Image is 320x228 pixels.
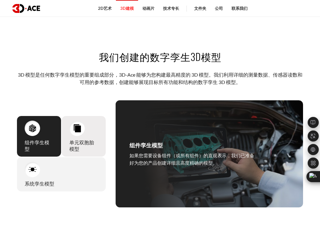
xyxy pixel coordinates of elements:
[73,124,81,133] img: 单元双胞胎模型
[28,124,37,133] img: 组件孪生模型
[18,72,302,85] font: 3D 模型是任何数字孪生模型的重要组成部分，3D-Ace 能够为您构建最高精度的 3D 模型。我们利用详细的测量数据、传感器读数和可用的参考数据，创建能够展现目标所有功能和结构的数字孪生 3D 模型。
[25,180,54,187] font: 系统孪生模型
[120,6,134,11] font: 3D建模
[98,6,112,11] font: 2D艺术
[232,6,248,11] font: 联系我们
[25,138,49,152] font: 组件孪生模型
[28,166,37,174] img: 系统孪生模型
[194,6,206,11] font: 文件夹
[129,142,163,149] font: 组件孪生模型
[129,153,254,165] font: 如果您需要设备组件（或所有组件）的直观表示，我们已准备好为您的产品创建详细且高度精确的模型。
[99,49,221,64] font: 我们创建的数字孪生3D模型
[215,6,223,11] font: 公司
[142,6,154,11] font: 动画片
[12,4,40,13] img: 徽标深色
[69,138,94,152] font: 单元双胞胎模型
[163,6,179,11] font: 技术专长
